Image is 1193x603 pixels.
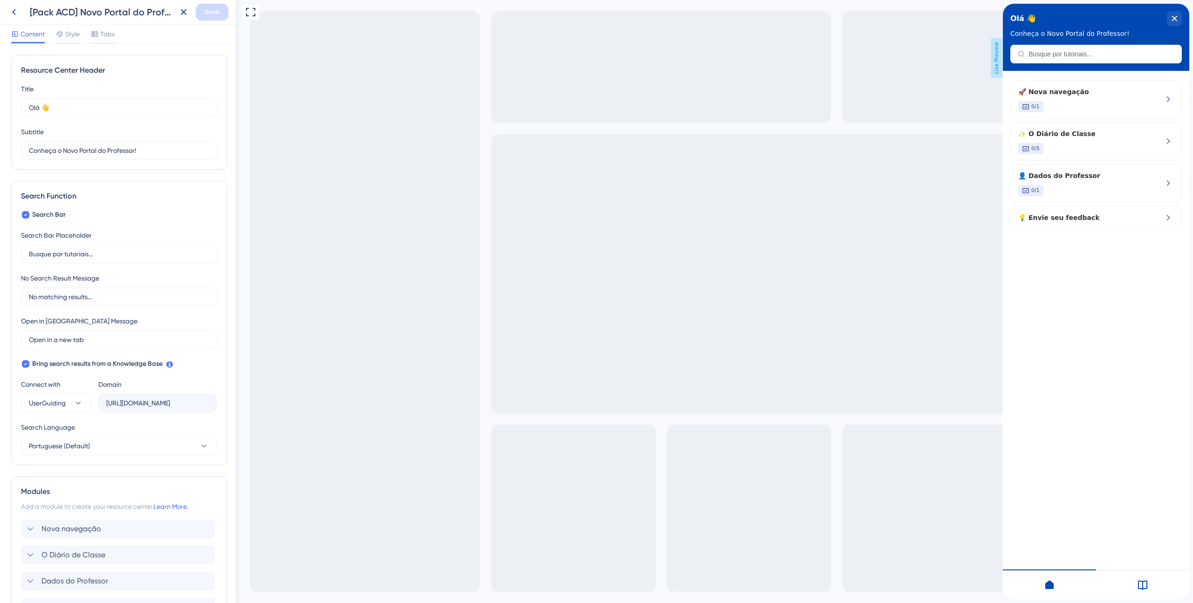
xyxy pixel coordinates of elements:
[47,5,50,12] div: 3
[7,26,127,34] span: Conheça o Novo Portal do Professor!
[41,576,108,587] span: Dados do Professor
[21,379,91,390] div: Connect with
[32,209,66,220] span: Search Bar
[28,99,37,107] span: 0/1
[15,166,140,178] span: 👤 Dados do Professor
[21,28,45,40] span: Content
[29,440,90,452] span: Portuguese (Default)
[21,503,153,510] span: Add a module to create your resource center.
[205,7,219,18] span: Save
[32,358,163,370] span: Bring search results from a Knowledge Base
[15,124,140,136] span: ✨ O Diário de Classe
[41,523,101,534] span: Nova navegação
[21,394,91,412] button: UserGuiding
[29,145,210,156] input: Description
[28,183,37,191] span: 0/1
[7,8,33,22] span: Olá 👋
[15,82,140,109] div: Nova navegação
[21,437,217,455] button: Portuguese (Default)
[21,546,218,564] div: O Diário de Classe
[21,422,75,433] span: Search Language
[21,126,44,137] div: Subtitle
[21,520,218,538] div: Nova navegação
[21,315,137,327] div: Open in [GEOGRAPHIC_DATA] Message
[29,103,210,113] input: Title
[21,65,218,76] div: Resource Center Header
[100,28,115,40] span: Tabs
[65,28,80,40] span: Style
[21,191,218,202] div: Search Function
[30,6,171,19] div: [Pack ACD] Novo Portal do Professor
[15,82,140,94] span: 🚀 Nova navegação
[26,47,171,54] input: Busque por tutoriais...
[15,208,140,219] div: Envie seu feedback
[752,38,764,78] span: Live Preview
[196,4,228,21] button: Save
[29,249,210,259] input: Busque por tutoriais...
[15,208,140,219] span: 💡 Envie seu feedback
[15,166,140,192] div: Dados do Professor
[29,335,210,345] input: Open in a new tab
[28,141,37,149] span: 0/5
[15,124,140,151] div: O Diário de Classe
[153,503,188,510] a: Learn More.
[21,83,34,95] div: Title
[21,230,92,241] div: Search Bar Placeholder
[29,292,210,302] input: No matching results...
[98,379,122,390] div: Domain
[21,572,218,590] div: Dados do Professor
[41,549,105,561] span: O Diário de Classe
[29,397,66,409] span: UserGuiding
[106,398,209,408] input: company.help.userguiding.com
[21,273,99,284] div: No Search Result Message
[164,7,179,22] div: close resource center
[21,486,218,497] div: Modules
[21,2,41,14] span: Ajuda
